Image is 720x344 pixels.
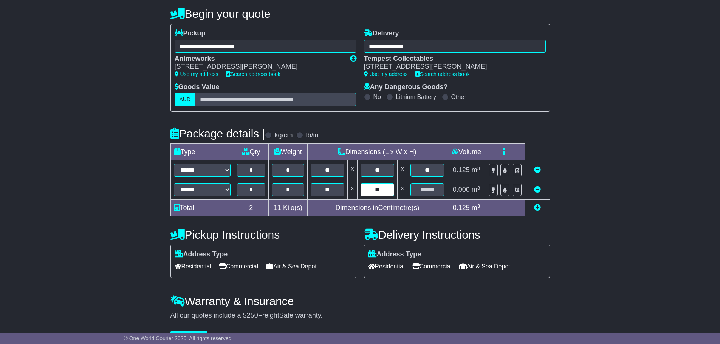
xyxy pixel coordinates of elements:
[364,55,538,63] div: Tempest Collectables
[175,71,218,77] a: Use my address
[472,186,480,193] span: m
[170,200,234,216] td: Total
[175,55,342,63] div: Animeworks
[453,166,470,174] span: 0.125
[534,186,541,193] a: Remove this item
[447,144,485,160] td: Volume
[415,71,470,77] a: Search address book
[534,166,541,174] a: Remove this item
[373,93,381,100] label: No
[459,261,510,272] span: Air & Sea Depot
[364,29,399,38] label: Delivery
[368,250,421,259] label: Address Type
[306,131,318,140] label: lb/in
[247,312,258,319] span: 250
[170,331,207,344] button: Get Quotes
[175,63,342,71] div: [STREET_ADDRESS][PERSON_NAME]
[364,63,538,71] div: [STREET_ADDRESS][PERSON_NAME]
[175,250,228,259] label: Address Type
[234,200,269,216] td: 2
[451,93,466,100] label: Other
[412,261,452,272] span: Commercial
[347,160,357,180] td: x
[175,93,196,106] label: AUD
[226,71,280,77] a: Search address book
[398,180,407,200] td: x
[453,204,470,211] span: 0.125
[534,204,541,211] a: Add new item
[269,200,308,216] td: Kilo(s)
[364,71,408,77] a: Use my address
[364,83,448,91] label: Any Dangerous Goods?
[170,127,265,140] h4: Package details |
[307,200,447,216] td: Dimensions in Centimetre(s)
[368,261,405,272] span: Residential
[170,228,356,241] h4: Pickup Instructions
[170,8,550,20] h4: Begin your quote
[396,93,436,100] label: Lithium Battery
[124,335,233,341] span: © One World Courier 2025. All rights reserved.
[453,186,470,193] span: 0.000
[170,144,234,160] td: Type
[398,160,407,180] td: x
[307,144,447,160] td: Dimensions (L x W x H)
[274,204,281,211] span: 11
[269,144,308,160] td: Weight
[472,166,480,174] span: m
[477,185,480,191] sup: 3
[234,144,269,160] td: Qty
[477,203,480,209] sup: 3
[347,180,357,200] td: x
[175,261,211,272] span: Residential
[266,261,317,272] span: Air & Sea Depot
[219,261,258,272] span: Commercial
[477,165,480,171] sup: 3
[472,204,480,211] span: m
[175,29,206,38] label: Pickup
[274,131,293,140] label: kg/cm
[170,312,550,320] div: All our quotes include a $ FreightSafe warranty.
[364,228,550,241] h4: Delivery Instructions
[175,83,220,91] label: Goods Value
[170,295,550,307] h4: Warranty & Insurance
